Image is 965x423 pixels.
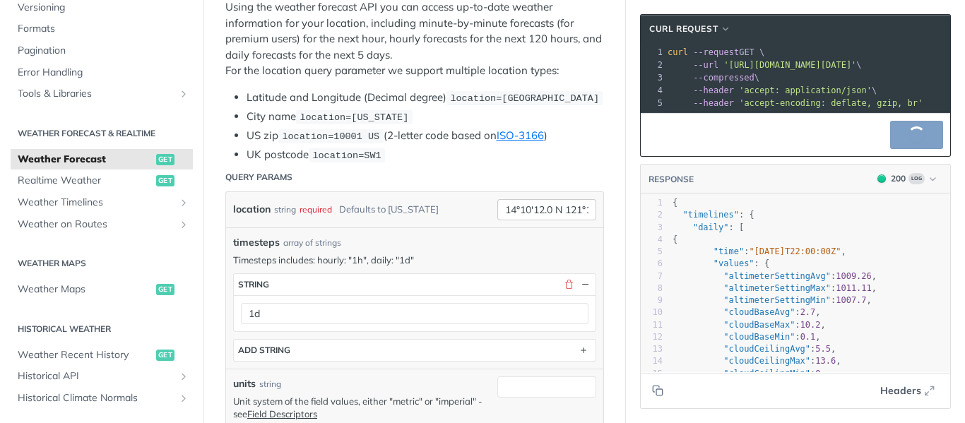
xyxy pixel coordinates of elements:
[693,73,754,83] span: --compressed
[723,60,856,70] span: '[URL][DOMAIN_NAME][DATE]'
[11,257,193,270] h2: Weather Maps
[739,85,872,95] span: 'accept: application/json'
[156,284,174,295] span: get
[673,369,826,379] span: : ,
[641,319,663,331] div: 11
[673,307,821,317] span: : ,
[247,90,604,106] li: Latitude and Longitude (Decimal degree)
[673,246,846,256] span: : ,
[693,85,734,95] span: --header
[815,369,820,379] span: 0
[18,196,174,210] span: Weather Timelines
[641,282,663,294] div: 8
[693,60,718,70] span: --url
[673,198,677,208] span: {
[673,258,769,268] span: : {
[673,356,841,366] span: : ,
[233,254,596,266] p: Timesteps includes: hourly: "1h", daily: "1d"
[312,150,381,161] span: location=SW1
[178,371,189,382] button: Show subpages for Historical API
[18,174,153,188] span: Realtime Weather
[673,222,744,232] span: : [
[644,22,736,36] button: cURL Request
[562,278,575,291] button: Delete
[648,124,668,145] button: Copy to clipboard
[723,320,795,330] span: "cloudBaseMax"
[283,237,341,249] div: array of strings
[18,44,189,58] span: Pagination
[18,66,189,80] span: Error Handling
[247,147,604,163] li: UK postcode
[641,234,663,246] div: 4
[908,173,925,184] span: Log
[11,62,193,83] a: Error Handling
[668,85,877,95] span: \
[300,199,332,220] div: required
[714,258,754,268] span: "values"
[233,395,490,420] p: Unit system of the field values, either "metric" or "imperial" - see
[891,172,906,185] div: 200
[641,270,663,282] div: 7
[723,283,831,293] span: "altimeterSettingMax"
[673,234,677,244] span: {
[641,368,663,380] div: 15
[18,22,189,36] span: Formats
[641,84,665,97] div: 4
[641,246,663,258] div: 5
[673,332,821,342] span: : ,
[693,222,729,232] span: "daily"
[673,271,877,281] span: : ,
[800,332,816,342] span: 0.1
[723,271,831,281] span: "altimeterSettingAvg"
[11,279,193,300] a: Weather Mapsget
[234,274,596,295] button: string
[18,153,153,167] span: Weather Forecast
[156,154,174,165] span: get
[648,172,694,186] button: RESPONSE
[178,197,189,208] button: Show subpages for Weather Timelines
[18,218,174,232] span: Weather on Routes
[641,331,663,343] div: 12
[178,88,189,100] button: Show subpages for Tools & Libraries
[11,170,193,191] a: Realtime Weatherget
[723,369,810,379] span: "cloudCeilingMin"
[693,47,739,57] span: --request
[11,366,193,387] a: Historical APIShow subpages for Historical API
[880,383,921,398] span: Headers
[668,73,759,83] span: \
[673,295,872,305] span: : ,
[225,171,292,184] div: Query Params
[11,18,193,40] a: Formats
[723,344,810,354] span: "cloudCeilingAvg"
[815,344,831,354] span: 5.5
[247,408,317,419] a: Field Descriptors
[233,235,280,250] span: timesteps
[18,348,153,362] span: Weather Recent History
[233,199,271,220] label: location
[749,246,841,256] span: "[DATE]T22:00:00Z"
[18,391,174,405] span: Historical Climate Normals
[274,199,296,220] div: string
[18,1,189,15] span: Versioning
[247,128,604,144] li: US zip (2-letter code based on )
[641,343,663,355] div: 13
[673,344,836,354] span: : ,
[648,380,668,401] button: Copy to clipboard
[723,332,795,342] span: "cloudBaseMin"
[668,47,764,57] span: GET \
[282,131,379,142] span: location=10001 US
[11,345,193,366] a: Weather Recent Historyget
[18,282,153,297] span: Weather Maps
[641,209,663,221] div: 2
[11,388,193,409] a: Historical Climate NormalsShow subpages for Historical Climate Normals
[723,295,831,305] span: "altimeterSettingMin"
[836,271,872,281] span: 1009.26
[641,97,665,109] div: 5
[11,149,193,170] a: Weather Forecastget
[178,393,189,404] button: Show subpages for Historical Climate Normals
[800,320,821,330] span: 10.2
[259,378,281,391] div: string
[836,295,866,305] span: 1007.7
[673,210,754,220] span: : {
[723,307,795,317] span: "cloudBaseAvg"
